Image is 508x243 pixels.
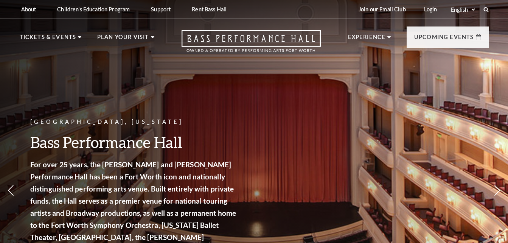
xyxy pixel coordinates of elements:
p: Support [151,6,171,12]
p: About [21,6,36,12]
p: Upcoming Events [414,33,474,46]
h3: Bass Performance Hall [30,132,238,152]
p: [GEOGRAPHIC_DATA], [US_STATE] [30,117,238,127]
p: Children's Education Program [57,6,130,12]
p: Experience [348,33,386,46]
select: Select: [449,6,476,13]
p: Tickets & Events [20,33,76,46]
p: Rent Bass Hall [192,6,227,12]
p: Plan Your Visit [97,33,149,46]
